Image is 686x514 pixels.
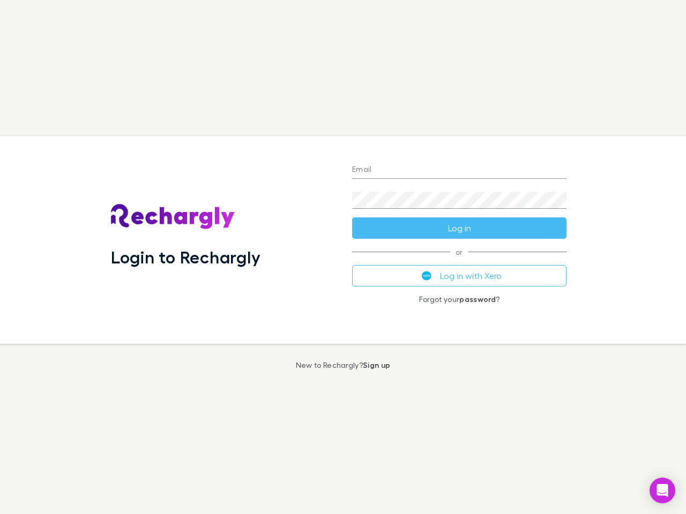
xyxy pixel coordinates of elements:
img: Rechargly's Logo [111,204,235,230]
div: Open Intercom Messenger [650,478,675,503]
button: Log in [352,217,566,239]
button: Log in with Xero [352,265,566,286]
p: New to Rechargly? [296,361,391,369]
img: Xero's logo [422,271,431,281]
a: password [459,294,496,304]
p: Forgot your ? [352,295,566,304]
h1: Login to Rechargly [111,247,260,267]
a: Sign up [363,360,390,369]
